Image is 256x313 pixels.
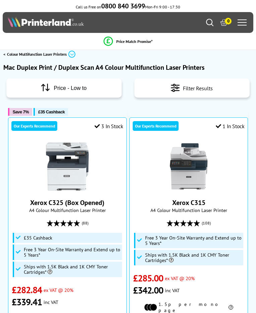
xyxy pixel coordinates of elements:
[82,217,88,229] span: (88)
[94,123,123,129] div: 3 In Stock
[12,284,42,296] span: £282.84
[11,121,57,131] div: Our Experts Recommend
[13,109,29,114] span: Save 7%
[216,123,245,129] div: 1 In Stock
[38,109,65,114] span: £35 Cashback
[183,84,213,93] span: Filter Results
[34,108,68,116] button: £35 Cashback
[133,284,164,296] span: £342.00
[44,287,73,293] span: ex VAT @ 20%
[145,235,242,246] span: Free 3 Year On-Site Warranty and Extend up to 5 Years*
[24,235,52,241] span: £35 Cashback
[164,186,214,193] a: Xerox C315
[8,16,128,29] a: Printerland Logo
[133,272,164,284] span: £285.00
[206,19,213,26] a: Search
[133,207,245,213] span: A4 Colour Multifunction Laser Printer
[133,121,179,131] div: Our Experts Recommend
[8,108,32,116] button: Save 7%
[225,18,232,24] span: 0
[172,198,205,207] a: Xerox C315
[42,141,92,192] img: Xerox C325 (Box Opened)
[44,299,58,305] span: inc VAT
[101,4,145,9] a: 0800 840 3699
[24,247,120,258] span: Free 3 Year On-Site Warranty and Extend up to 5 Years*
[101,2,145,10] b: 0800 840 3699
[165,275,195,281] span: ex VAT @ 20%
[165,287,180,294] span: inc VAT
[145,252,242,263] span: Ships with 1.5K Black and 1K CMY Toner Cartridges*
[30,198,105,207] a: Xerox C325 (Box Opened)
[24,264,120,275] span: Ships with 1.5K Black and 1K CMY Toner Cartridges*
[12,296,42,308] span: £339.41
[202,217,211,229] span: (108)
[8,16,84,27] img: Printerland Logo
[164,141,214,192] img: Xerox C315
[7,51,67,58] span: Colour Multifunction Laser Printers
[12,207,123,213] span: A4 Colour Multifunction Laser Printer
[3,36,253,47] li: modal_Promise
[116,39,153,44] span: Price Match Promise*
[7,51,77,58] a: Colour Multifunction Laser Printers
[42,186,92,193] a: Xerox C325 (Box Opened)
[220,19,228,26] a: 0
